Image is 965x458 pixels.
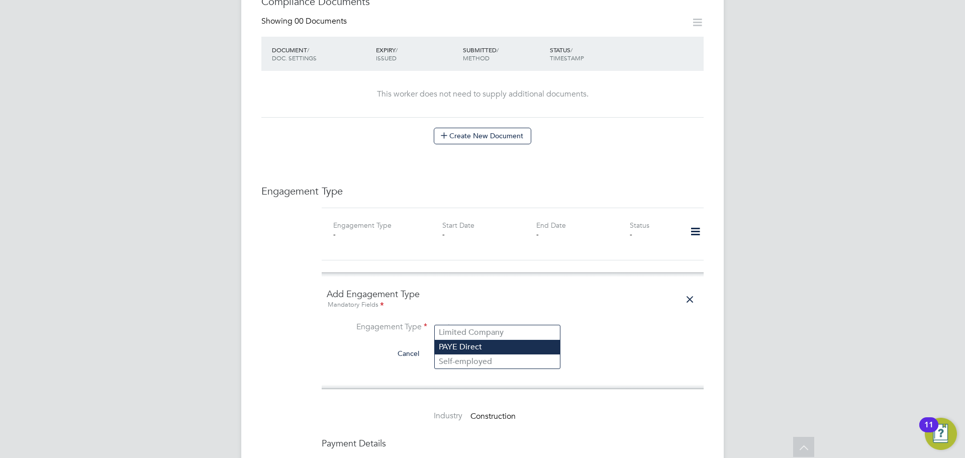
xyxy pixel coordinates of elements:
label: Status [630,221,649,230]
input: Select one [435,321,559,335]
span: TIMESTAMP [550,54,584,62]
h4: Add Engagement Type [327,288,699,311]
label: Engagement Type [333,221,392,230]
div: Showing [261,16,349,27]
label: Start Date [442,221,474,230]
span: 00 Documents [295,16,347,26]
div: SUBMITTED [460,41,547,67]
div: Mandatory Fields [327,300,699,311]
span: DOC. SETTINGS [272,54,317,62]
div: - [333,230,427,239]
div: 11 [924,425,933,438]
div: STATUS [547,41,634,67]
div: - [442,230,536,239]
span: / [570,46,572,54]
span: Construction [470,411,516,421]
label: End Date [536,221,566,230]
button: Open Resource Center, 11 new notifications [925,418,957,450]
h4: Payment Details [322,437,704,449]
li: Limited Company [435,325,560,340]
li: PAYE Direct [435,340,560,354]
h3: Engagement Type [261,185,704,198]
span: / [307,46,309,54]
label: Industry [322,411,462,421]
div: This worker does not need to supply additional documents. [271,89,694,100]
span: / [396,46,398,54]
div: - [630,230,677,239]
div: DOCUMENT [269,41,373,67]
div: EXPIRY [373,41,460,67]
span: ISSUED [376,54,397,62]
li: Self-employed [435,354,560,369]
div: - [536,230,630,239]
label: Engagement Type [327,322,427,332]
span: / [497,46,499,54]
span: METHOD [463,54,490,62]
button: Cancel [390,345,427,361]
button: Create New Document [434,128,531,144]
